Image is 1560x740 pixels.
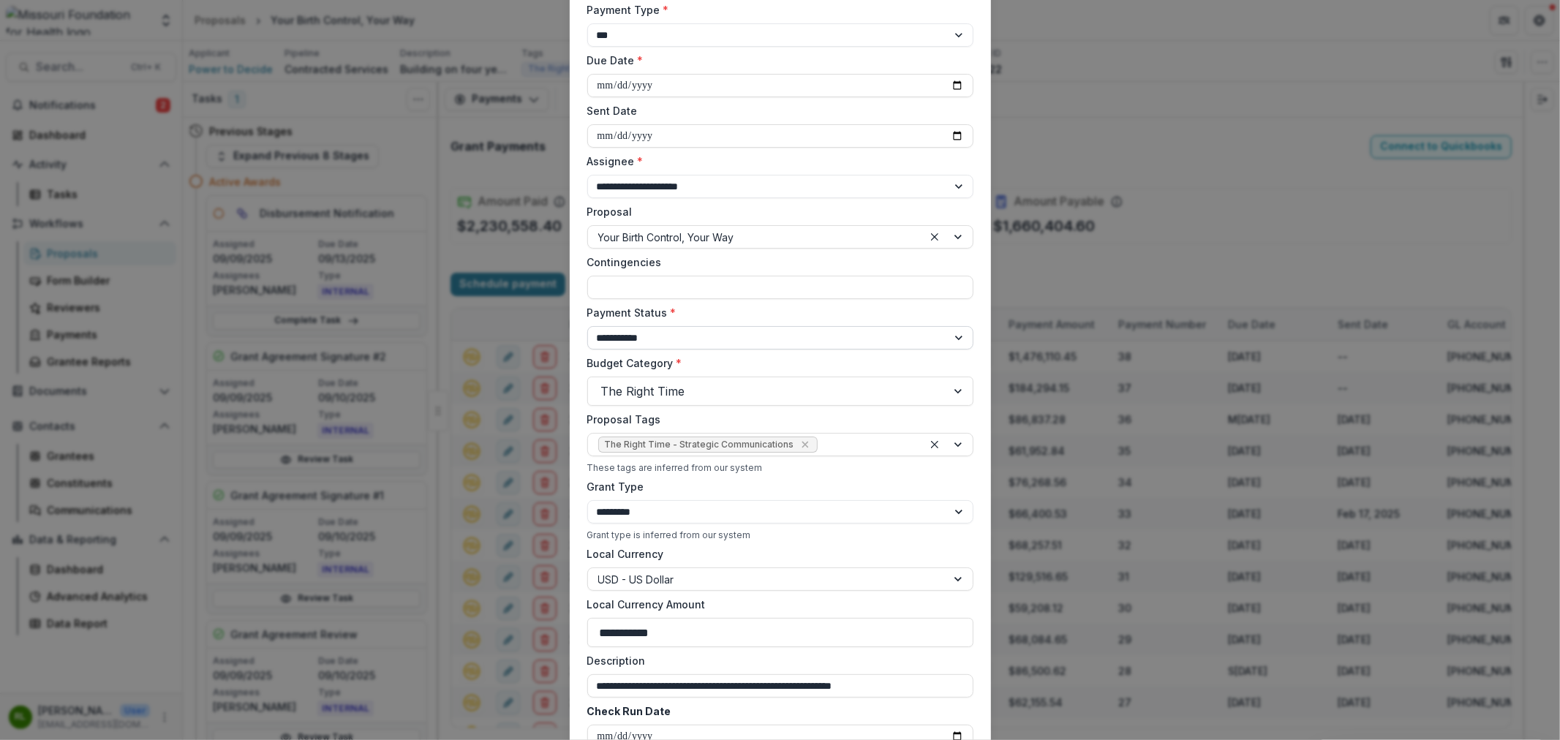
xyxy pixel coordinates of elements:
label: Proposal [587,204,965,219]
label: Payment Status [587,305,965,320]
label: Grant Type [587,479,965,494]
label: Budget Category [587,355,965,371]
label: Proposal Tags [587,412,965,427]
span: The Right Time - Strategic Communications [605,439,794,450]
label: Check Run Date [587,703,965,719]
label: Local Currency Amount [587,597,965,612]
label: Sent Date [587,103,965,118]
div: Remove The Right Time - Strategic Communications [798,437,813,452]
div: These tags are inferred from our system [587,462,973,473]
label: Payment Type [587,2,965,18]
label: Description [587,653,965,668]
label: Contingencies [587,254,965,270]
div: Grant type is inferred from our system [587,529,973,540]
label: Assignee [587,154,965,169]
div: Clear selected options [926,228,943,246]
label: Local Currency [587,546,664,562]
div: Clear selected options [926,436,943,453]
label: Due Date [587,53,965,68]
